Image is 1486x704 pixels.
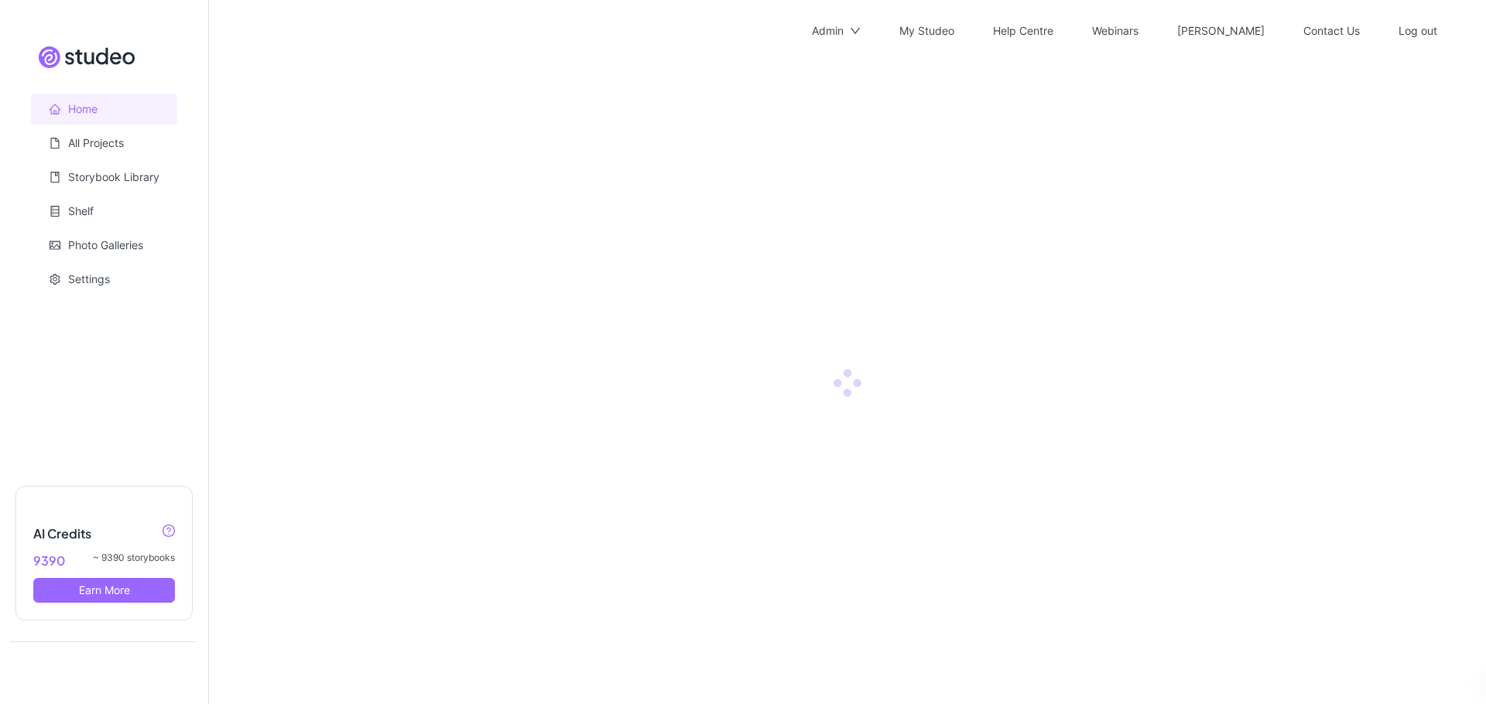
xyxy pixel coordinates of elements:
a: Home [68,102,98,115]
a: Photo Galleries [68,238,143,251]
a: [PERSON_NAME] [1177,24,1265,37]
span: setting [50,274,60,285]
a: Storybook Library [68,170,159,183]
span: 9390 [33,551,65,570]
span: Settings [68,264,165,295]
span: down [850,26,861,36]
a: Log out [1399,24,1437,37]
a: All Projects [68,136,124,149]
a: Help Centre [993,24,1053,37]
a: Contact Us [1303,24,1360,37]
a: Webinars [1092,24,1138,37]
span: ~ 9390 storybooks [93,551,175,566]
div: Admin [812,6,844,56]
span: question-circle [163,525,175,537]
button: Earn More [33,578,175,603]
a: My Studeo [899,24,954,37]
h5: AI Credits [33,525,175,543]
span: Earn More [79,583,130,596]
img: Site logo [39,46,135,68]
a: Shelf [68,204,94,217]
